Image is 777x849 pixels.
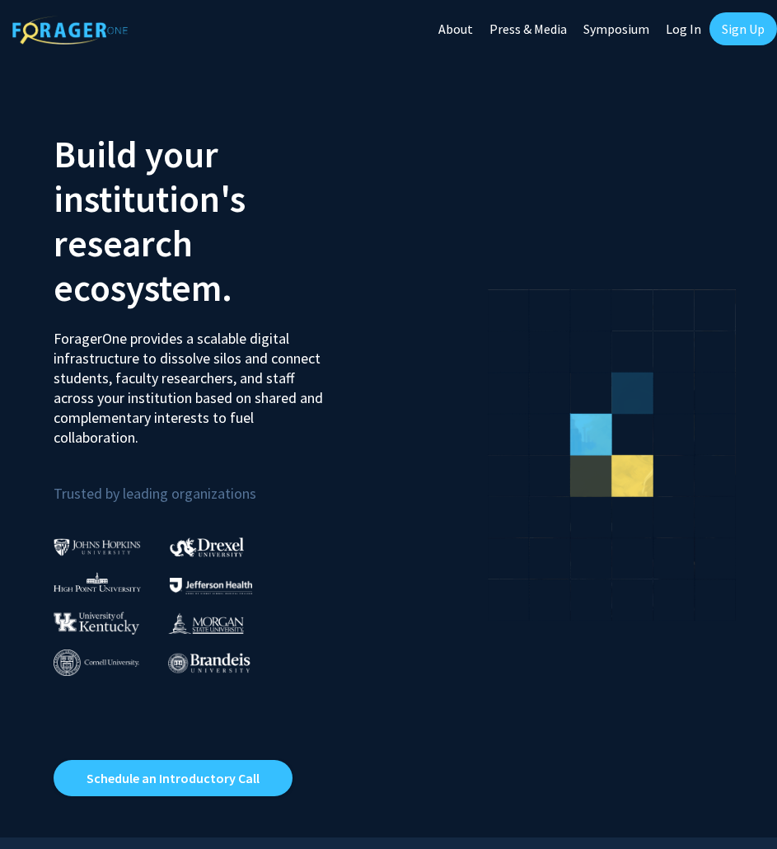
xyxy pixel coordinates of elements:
[168,612,244,634] img: Morgan State University
[54,612,139,634] img: University of Kentucky
[54,538,141,556] img: Johns Hopkins University
[54,760,293,796] a: Opens in a new tab
[170,537,244,556] img: Drexel University
[54,650,139,677] img: Cornell University
[54,461,377,506] p: Trusted by leading organizations
[12,16,128,45] img: ForagerOne Logo
[54,572,141,592] img: High Point University
[54,317,338,448] p: ForagerOne provides a scalable digital infrastructure to dissolve silos and connect students, fac...
[168,653,250,673] img: Brandeis University
[709,12,777,45] a: Sign Up
[170,578,252,593] img: Thomas Jefferson University
[54,132,377,310] h2: Build your institution's research ecosystem.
